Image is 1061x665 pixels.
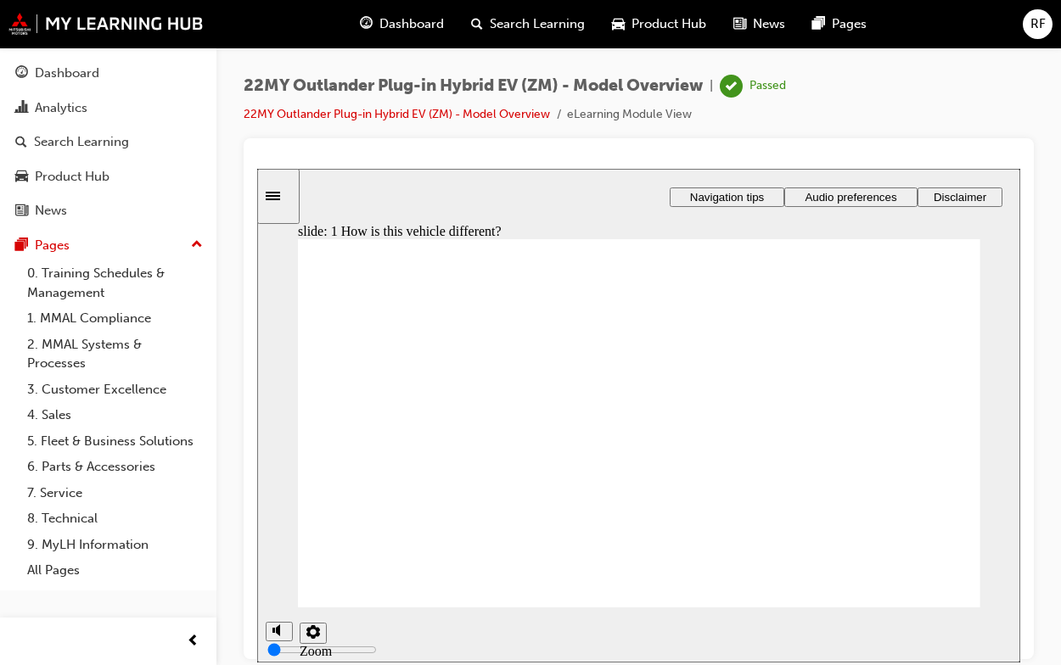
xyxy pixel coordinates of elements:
span: Pages [832,14,867,34]
button: settings [42,454,70,475]
span: search-icon [15,135,27,150]
a: All Pages [20,557,210,584]
a: news-iconNews [720,7,799,42]
a: 7. Service [20,480,210,506]
span: | [710,76,713,96]
a: 22MY Outlander Plug-in Hybrid EV (ZM) - Model Overview [244,107,550,121]
div: Passed [749,78,786,94]
span: Search Learning [490,14,585,34]
div: Pages [35,236,70,255]
span: News [753,14,785,34]
span: guage-icon [15,66,28,81]
a: News [7,195,210,226]
a: 8. Technical [20,506,210,532]
a: 3. Customer Excellence [20,377,210,403]
a: 6. Parts & Accessories [20,454,210,480]
div: News [35,201,67,221]
a: 0. Training Schedules & Management [20,260,210,305]
li: eLearning Module View [567,105,692,125]
label: Zoom to fit [42,475,75,520]
span: news-icon [733,14,746,35]
span: Product Hub [632,14,706,34]
a: 2. MMAL Systems & Processes [20,332,210,377]
button: DashboardAnalyticsSearch LearningProduct HubNews [7,54,210,230]
input: volume [10,474,120,488]
button: Audio preferences [527,19,660,38]
a: guage-iconDashboard [346,7,458,42]
a: Analytics [7,92,210,124]
a: Search Learning [7,126,210,158]
a: 9. MyLH Information [20,532,210,558]
span: 22MY Outlander Plug-in Hybrid EV (ZM) - Model Overview [244,76,703,96]
button: Disclaimer [660,19,745,38]
a: pages-iconPages [799,7,880,42]
button: Pages [7,230,210,261]
div: Search Learning [34,132,129,152]
div: Dashboard [35,64,99,83]
img: mmal [8,13,204,35]
a: car-iconProduct Hub [598,7,720,42]
a: search-iconSearch Learning [458,7,598,42]
a: Product Hub [7,161,210,193]
span: Disclaimer [676,22,729,35]
span: Audio preferences [547,22,639,35]
div: Product Hub [35,167,109,187]
span: up-icon [191,234,203,256]
button: Navigation tips [413,19,527,38]
a: 4. Sales [20,402,210,428]
span: news-icon [15,204,28,219]
span: RF [1030,14,1046,34]
div: misc controls [8,439,68,494]
a: 1. MMAL Compliance [20,305,210,332]
span: car-icon [612,14,625,35]
span: pages-icon [15,238,28,254]
span: chart-icon [15,101,28,116]
button: volume [8,453,36,472]
span: Dashboard [379,14,444,34]
span: learningRecordVerb_PASS-icon [720,75,743,98]
span: Navigation tips [433,22,507,35]
a: 5. Fleet & Business Solutions [20,428,210,455]
span: prev-icon [187,631,199,652]
button: RF [1023,9,1053,39]
span: guage-icon [360,14,373,35]
a: Dashboard [7,58,210,89]
span: pages-icon [812,14,825,35]
div: Analytics [35,98,87,118]
span: car-icon [15,170,28,185]
span: search-icon [471,14,483,35]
